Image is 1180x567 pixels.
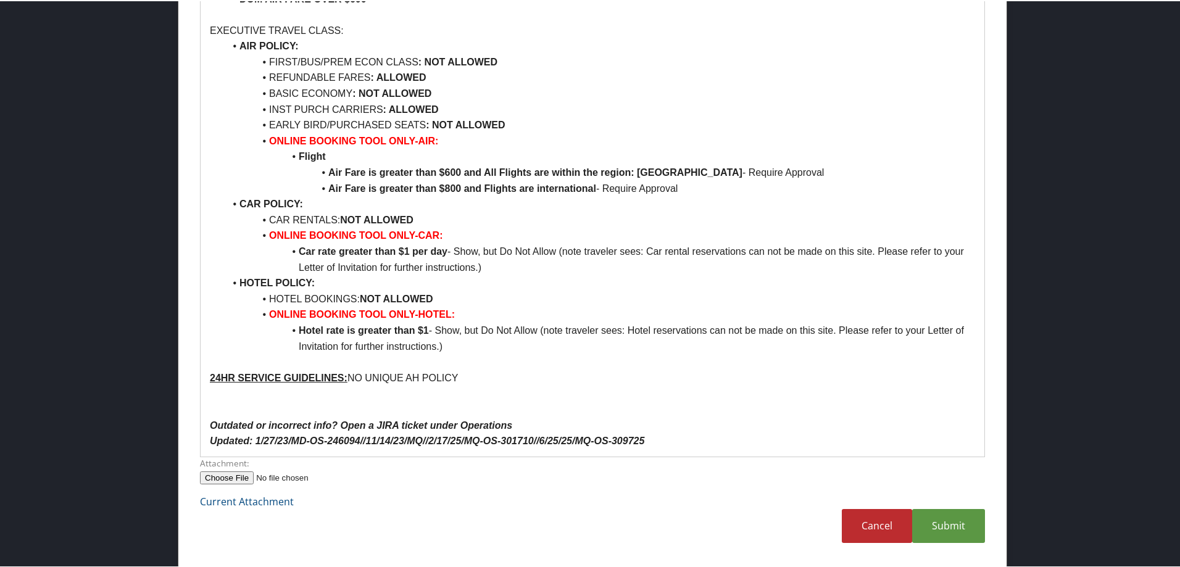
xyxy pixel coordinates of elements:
strong: Air Fare is greater than $800 and Flights are international [328,182,596,192]
label: Attachment: [200,456,985,468]
strong: : NOT ALLOWED [418,56,497,66]
em: Outdated or incorrect info? Open a JIRA ticket under Operations [210,419,512,429]
li: - Show, but Do Not Allow (note traveler sees: Hotel reservations can not be made on this site. Pl... [225,321,975,353]
strong: AIR POLICY: [239,39,299,50]
strong: ONLINE BOOKING TOOL ONLY-CAR: [269,229,443,239]
strong: NOT ALLOWED [360,292,433,303]
li: EARLY BIRD/PURCHASED SEATS [225,116,975,132]
strong: Flight [299,150,326,160]
strong: : NOT ALLOWED [352,87,431,97]
strong: Air Fare is greater than $600 and All Flights are within the region: [GEOGRAPHIC_DATA] [328,166,742,176]
li: - Require Approval [225,163,975,180]
li: - Require Approval [225,180,975,196]
strong: : ALLOWED [383,103,439,114]
strong: ONLINE BOOKING TOOL ONLY-HOTEL: [269,308,455,318]
strong: NOT ALLOWED [340,213,413,224]
a: Current Attachment [200,494,294,507]
strong: Hotel rate is greater than $1 [299,324,429,334]
strong: CAR POLICY: [239,197,303,208]
a: Cancel [842,508,912,542]
strong: Car rate greater than $1 per day [299,245,447,255]
li: BASIC ECONOMY [225,85,975,101]
li: - Show, but Do Not Allow (note traveler sees: Car rental reservations can not be made on this sit... [225,242,975,274]
em: Updated: 1/27/23/MD-OS-246094//11/14/23/MQ//2/17/25/MQ-OS-301710//6/25/25/MQ-OS-309725 [210,434,644,445]
a: Submit [912,508,985,542]
strong: ONLINE BOOKING TOOL ONLY-AIR: [269,135,438,145]
strong: : ALLOWED [370,71,426,81]
u: 24HR SERVICE GUIDELINES: [210,371,347,382]
li: HOTEL BOOKINGS: [225,290,975,306]
p: EXECUTIVE TRAVEL CLASS: [210,22,975,38]
strong: : NOT ALLOWED [426,118,505,129]
li: CAR RENTALS: [225,211,975,227]
li: INST PURCH CARRIERS [225,101,975,117]
li: FIRST/BUS/PREM ECON CLASS [225,53,975,69]
li: REFUNDABLE FARES [225,68,975,85]
p: NO UNIQUE AH POLICY [210,369,975,385]
strong: HOTEL POLICY: [239,276,315,287]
